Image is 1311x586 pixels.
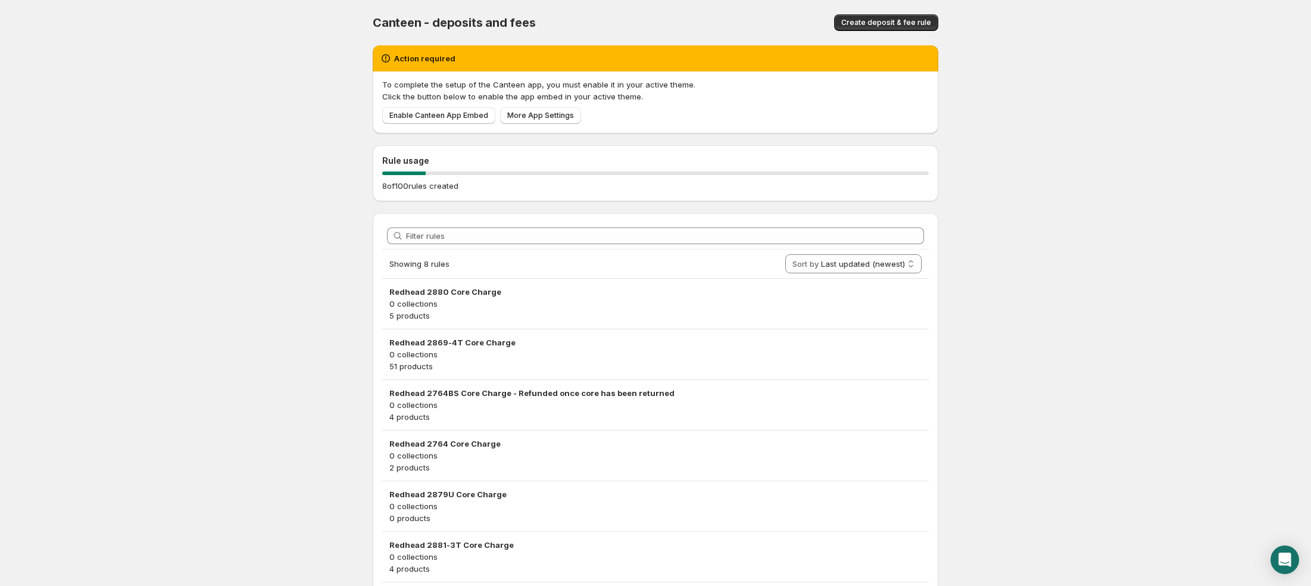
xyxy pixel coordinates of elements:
h3: Redhead 2880 Core Charge [389,286,922,298]
span: Canteen - deposits and fees [373,15,536,30]
span: Showing 8 rules [389,259,450,269]
h2: Rule usage [382,155,929,167]
h3: Redhead 2881-3T Core Charge [389,539,922,551]
p: Click the button below to enable the app embed in your active theme. [382,91,929,102]
h3: Redhead 2764 Core Charge [389,438,922,450]
p: 2 products [389,462,922,473]
p: 0 products [389,512,922,524]
p: 0 collections [389,298,922,310]
h2: Action required [394,52,455,64]
p: 0 collections [389,551,922,563]
span: More App Settings [507,111,574,120]
h3: Redhead 2764BS Core Charge - Refunded once core has been returned [389,387,922,399]
p: 4 products [389,411,922,423]
div: Open Intercom Messenger [1271,546,1299,574]
p: 5 products [389,310,922,322]
span: Enable Canteen App Embed [389,111,488,120]
p: 4 products [389,563,922,575]
p: 0 collections [389,399,922,411]
a: More App Settings [500,107,581,124]
h3: Redhead 2879U Core Charge [389,488,922,500]
h3: Redhead 2869-4T Core Charge [389,336,922,348]
button: Create deposit & fee rule [834,14,938,31]
a: Enable Canteen App Embed [382,107,495,124]
span: Create deposit & fee rule [841,18,931,27]
p: To complete the setup of the Canteen app, you must enable it in your active theme. [382,79,929,91]
p: 51 products [389,360,922,372]
p: 0 collections [389,450,922,462]
p: 8 of 100 rules created [382,180,458,192]
p: 0 collections [389,348,922,360]
p: 0 collections [389,500,922,512]
input: Filter rules [406,227,924,244]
